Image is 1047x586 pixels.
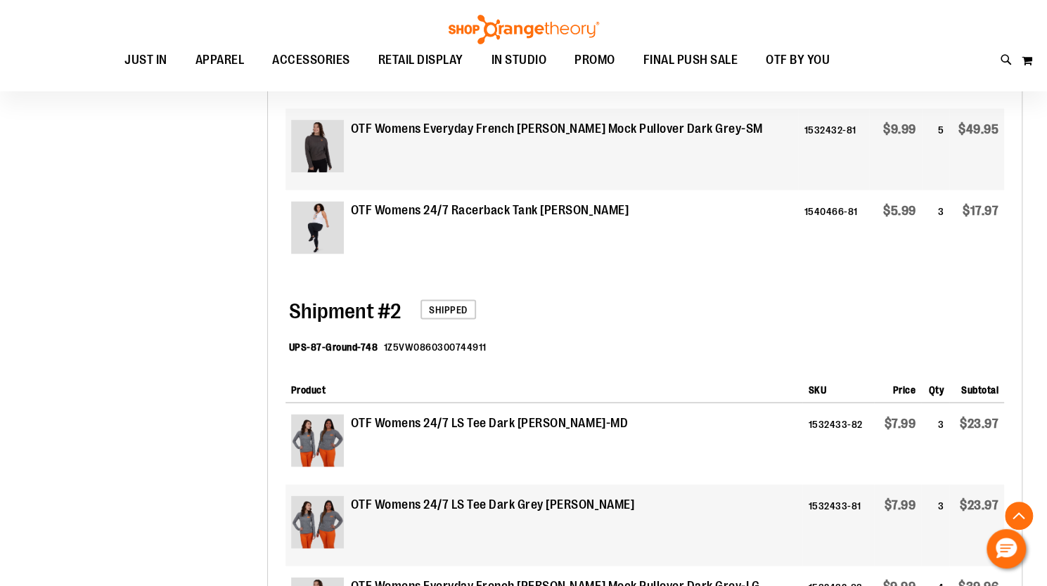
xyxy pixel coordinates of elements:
[272,44,350,76] span: ACCESSORIES
[492,44,547,76] span: IN STUDIO
[766,44,830,76] span: OTF BY YOU
[291,119,344,172] img: Product image for Everyday French Terry Crop Mock Pullover
[351,201,629,219] strong: OTF Womens 24/7 Racerback Tank [PERSON_NAME]
[351,414,628,432] strong: OTF Womens 24/7 LS Tee Dark [PERSON_NAME]-MD
[958,122,998,136] span: $49.95
[291,201,344,254] img: 24/7 Racerback Tank
[922,108,950,190] td: 5
[291,414,344,467] img: Product image for 24/7 Long Sleeve Tee
[384,339,487,353] dd: 1Z5VW0860300744911
[798,190,869,271] td: 1540466-81
[420,299,476,319] span: Shipped
[798,108,869,190] td: 1532432-81
[289,339,378,353] dt: UPS-87-Ground-748
[477,44,561,77] a: IN STUDIO
[963,203,998,217] span: $17.97
[289,299,401,323] span: 2
[378,44,463,76] span: RETAIL DISPLAY
[960,497,998,512] span: $23.97
[110,44,181,77] a: JUST IN
[560,44,629,77] a: PROMO
[447,15,601,44] img: Shop Orangetheory
[949,371,1004,403] th: Subtotal
[921,484,949,566] td: 3
[643,44,738,76] span: FINAL PUSH SALE
[291,495,344,548] img: Product image for 24/7 Long Sleeve Tee
[574,44,615,76] span: PROMO
[874,371,921,403] th: Price
[124,44,167,76] span: JUST IN
[802,403,874,484] td: 1532433-82
[802,484,874,566] td: 1532433-81
[802,371,874,403] th: SKU
[285,371,802,403] th: Product
[922,190,950,271] td: 3
[1005,502,1033,530] button: Back To Top
[921,371,949,403] th: Qty
[364,44,477,77] a: RETAIL DISPLAY
[921,403,949,484] td: 3
[987,529,1026,568] button: Hello, have a question? Let’s chat.
[884,497,916,512] span: $7.99
[883,122,916,136] span: $9.99
[258,44,364,77] a: ACCESSORIES
[351,495,634,514] strong: OTF Womens 24/7 LS Tee Dark Grey [PERSON_NAME]
[883,203,916,217] span: $5.99
[629,44,752,77] a: FINAL PUSH SALE
[289,299,390,323] span: Shipment #
[752,44,844,77] a: OTF BY YOU
[960,416,998,430] span: $23.97
[195,44,245,76] span: APPAREL
[181,44,259,77] a: APPAREL
[884,416,916,430] span: $7.99
[351,119,763,138] strong: OTF Womens Everyday French [PERSON_NAME] Mock Pullover Dark Grey-SM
